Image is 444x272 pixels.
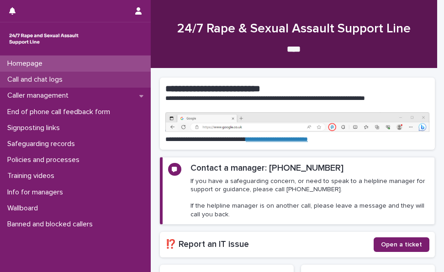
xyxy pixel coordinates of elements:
p: Wallboard [4,204,45,213]
p: Call and chat logs [4,75,70,84]
p: If you have a safeguarding concern, or need to speak to a helpline manager for support or guidanc... [190,177,429,219]
p: Training videos [4,172,62,180]
p: Signposting links [4,124,67,132]
p: Policies and processes [4,156,87,164]
span: Open a ticket [381,241,422,248]
h2: Contact a manager: [PHONE_NUMBER] [190,163,344,173]
img: rhQMoQhaT3yELyF149Cw [7,30,80,48]
img: https%3A%2F%2Fcdn.document360.io%2F0deca9d6-0dac-4e56-9e8f-8d9979bfce0e%2FImages%2FDocumentation%... [165,112,429,132]
p: Caller management [4,91,76,100]
p: Safeguarding records [4,140,82,148]
p: End of phone call feedback form [4,108,117,116]
p: Banned and blocked callers [4,220,100,229]
p: Info for managers [4,188,70,197]
a: Open a ticket [374,237,429,252]
h2: ⁉️ Report an IT issue [165,239,374,250]
h1: 24/7 Rape & Sexual Assault Support Line [160,21,428,37]
p: Homepage [4,59,50,68]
